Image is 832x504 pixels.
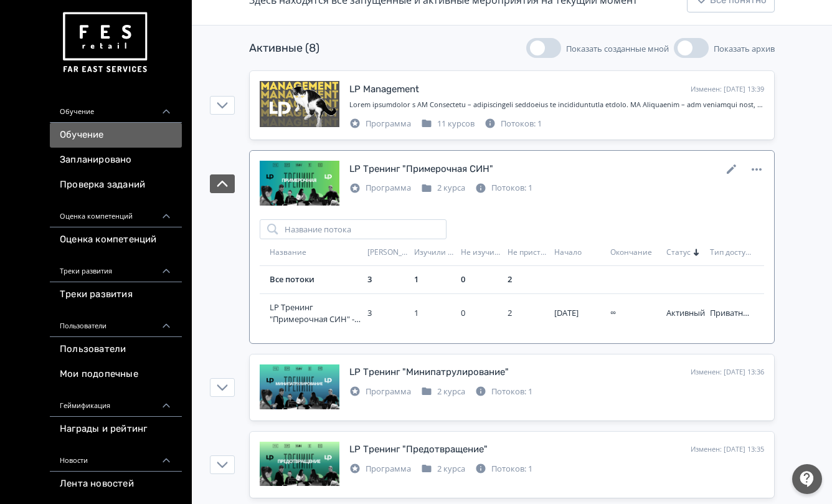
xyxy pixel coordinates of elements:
img: https://files.teachbase.ru/system/account/57463/logo/medium-936fc5084dd2c598f50a98b9cbe0469a.png [60,7,149,78]
a: Проверка заданий [50,173,182,197]
div: ∞ [610,307,661,320]
a: Награды и рейтинг [50,417,182,442]
div: Потоков: 1 [475,182,532,194]
div: LP Тренинг "Примерочная СИН" [349,162,493,176]
div: 2 [508,307,549,320]
div: 2 курса [421,386,465,398]
div: 2 курса [421,463,465,475]
a: Пользователи [50,337,182,362]
div: Приватный [710,307,752,320]
div: LP Management [349,82,419,97]
a: Треки развития [50,282,182,307]
div: Пользователи [50,307,182,337]
div: 2 [508,273,549,286]
a: Все потоки [270,273,314,285]
a: LP Тренинг "Примерочная СИН" - 30 дней [270,302,362,326]
div: 4 авг. 2025 [554,307,605,320]
div: Обучение [50,93,182,123]
a: Оценка компетенций [50,227,182,252]
div: 0 [461,273,503,286]
div: Не приступали [508,247,549,258]
div: 11 курсов [421,118,475,130]
div: LP Тренинг "Минипатрулирование" [349,365,509,379]
div: Программа [349,386,411,398]
span: Окончание [610,247,652,258]
div: Изменен: [DATE] 13:39 [691,84,764,95]
a: Лента новостей [50,472,182,497]
div: Активный [666,307,705,320]
span: Название [270,247,306,258]
span: Показать созданные мной [566,43,669,54]
div: Треки развития [50,252,182,282]
div: 1 [414,307,456,320]
div: Изменен: [DATE] 13:35 [691,444,764,455]
div: Тип доступа [710,247,752,258]
div: Потоков: 1 [475,386,532,398]
div: Оценка компетенций [50,197,182,227]
div: Потоков: 1 [485,118,542,130]
div: LP Тренинг "Предотвращение" [349,442,488,457]
div: Добро пожаловать в LP Management – адаптационная программа по предотвращению потерь. LP Managemen... [349,100,764,110]
div: [PERSON_NAME] [367,247,409,258]
div: Новости [50,442,182,472]
div: 1 [414,273,456,286]
span: Статус [666,247,691,258]
div: 2 курса [421,182,465,194]
div: Программа [349,463,411,475]
div: 0 [461,307,503,320]
a: Обучение [50,123,182,148]
div: Изучили все [414,247,456,258]
div: 3 [367,273,409,286]
div: Геймификация [50,387,182,417]
div: Потоков: 1 [475,463,532,475]
div: Программа [349,118,411,130]
div: 3 [367,307,409,320]
a: Запланировано [50,148,182,173]
div: Изменен: [DATE] 13:36 [691,367,764,378]
div: Не изучили все [461,247,503,258]
div: Активные (8) [249,40,319,57]
div: Программа [349,182,411,194]
span: Показать архив [714,43,775,54]
span: Начало [554,247,582,258]
a: Мои подопечные [50,362,182,387]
